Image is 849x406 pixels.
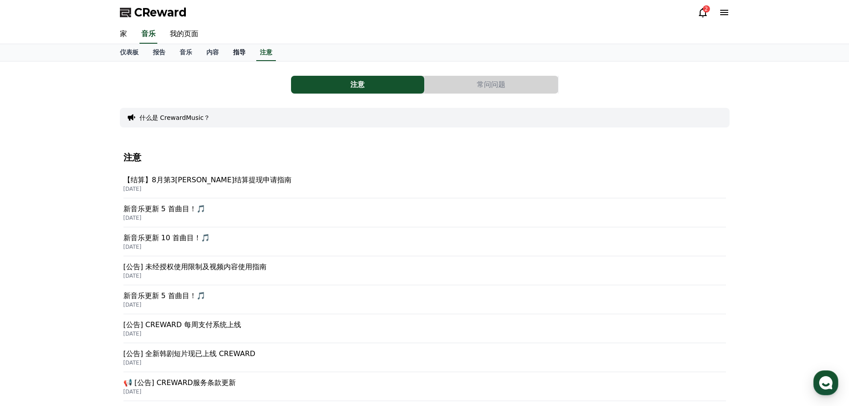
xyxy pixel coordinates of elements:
a: 我的页面 [163,25,205,44]
a: 报告 [146,44,172,61]
a: CReward [120,5,187,20]
font: [公告] CREWARD 每周支付系统上线 [123,320,241,329]
a: 【结算】8月第3[PERSON_NAME]结算提现申请指南 [DATE] [123,169,726,198]
a: 内容 [199,44,226,61]
font: [公告] 未经授权使用限制及视频内容使用指南 [123,262,267,271]
font: [DATE] [123,360,142,366]
font: 家 [120,29,127,38]
font: [DATE] [123,215,142,221]
a: 新音乐更新 5 首曲目！🎵 [DATE] [123,198,726,227]
font: 注意 [350,80,365,89]
span: Settings [132,296,154,303]
font: 注意 [260,49,272,56]
font: [DATE] [123,186,142,192]
font: 新音乐更新 5 首曲目！🎵 [123,291,205,300]
a: [公告] CREWARD 每周支付系统上线 [DATE] [123,314,726,343]
font: [公告] 全新韩剧短片现已上线 CREWARD [123,349,255,358]
a: 指导 [226,44,253,61]
font: 仪表板 [120,49,139,56]
a: Home [3,283,59,305]
font: 我的页面 [170,29,198,38]
font: 音乐 [180,49,192,56]
a: 新音乐更新 10 首曲目！🎵 [DATE] [123,227,726,256]
span: Home [23,296,38,303]
font: CReward [134,6,187,19]
font: 注意 [123,152,141,163]
font: 📢 [公告] CREWARD服务条款更新 [123,378,236,387]
a: 注意 [256,44,276,61]
font: 【结算】8月第3[PERSON_NAME]结算提现申请指南 [123,176,291,184]
font: 2 [705,6,708,12]
a: 新音乐更新 5 首曲目！🎵 [DATE] [123,285,726,314]
font: [DATE] [123,273,142,279]
a: 📢 [公告] CREWARD服务条款更新 [DATE] [123,372,726,401]
font: 什么是 CrewardMusic？ [139,114,210,121]
font: 内容 [206,49,219,56]
span: Messages [74,296,100,303]
a: 家 [113,25,134,44]
button: 注意 [291,76,424,94]
a: 仪表板 [113,44,146,61]
font: [DATE] [123,244,142,250]
button: 什么是 CrewardMusic？ [139,113,210,122]
button: 常问问题 [425,76,558,94]
font: 新音乐更新 10 首曲目！🎵 [123,234,210,242]
a: 音乐 [172,44,199,61]
font: [DATE] [123,331,142,337]
a: 注意 [291,76,425,94]
font: [DATE] [123,389,142,395]
font: 报告 [153,49,165,56]
a: [公告] 全新韩剧短片现已上线 CREWARD [DATE] [123,343,726,372]
a: 2 [697,7,708,18]
font: 指导 [233,49,246,56]
a: 音乐 [139,25,157,44]
font: 新音乐更新 5 首曲目！🎵 [123,205,205,213]
a: Settings [115,283,171,305]
font: 常问问题 [477,80,505,89]
font: 音乐 [141,29,156,38]
a: [公告] 未经授权使用限制及视频内容使用指南 [DATE] [123,256,726,285]
font: [DATE] [123,302,142,308]
a: Messages [59,283,115,305]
